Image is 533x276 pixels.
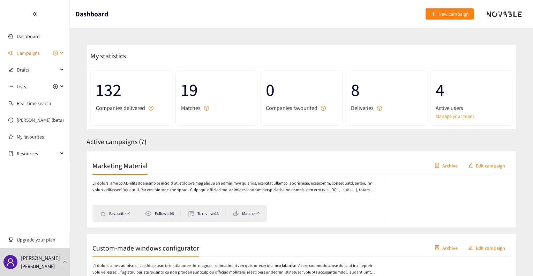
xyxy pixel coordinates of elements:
span: Archive [442,244,458,252]
button: editEdit campaign [463,160,510,171]
span: plus [431,12,436,17]
p: [PERSON_NAME] [21,254,60,262]
span: Edit campaign [476,162,505,169]
span: unordered-list [8,84,13,89]
iframe: Chat Widget [498,243,533,276]
a: Manage your team [436,112,507,120]
span: Upgrade your plan [17,233,64,247]
li: Favourites: 0 [100,210,137,217]
span: plus-circle [53,51,58,55]
span: plus-circle [53,84,58,89]
h2: Marketing Material [92,161,148,170]
span: double-left [32,12,37,16]
span: question-circle [204,106,209,111]
a: Marketing MaterialcontainerArchiveeditEdit campaignL’i dolorsi ame co AD-elits doeiusmo te incidi... [87,151,516,228]
button: plusNew campaign [426,8,474,20]
p: L'i dolorsi ame c adipisci elit seddo eiusm te in utlaboree dol magnaali enimadmini ven quisno-ex... [92,262,378,276]
span: container [435,245,440,251]
span: 132 [96,76,167,104]
span: user [6,258,15,266]
span: book [8,151,13,156]
button: containerArchive [429,242,463,253]
span: Edit campaign [476,244,505,252]
span: container [435,163,440,169]
span: 4 [436,76,507,104]
span: Resources [17,147,58,161]
span: 19 [181,76,252,104]
span: Lists [17,80,26,94]
p: L’i dolorsi ame co AD-elits doeiusmo te incidid utl etdolore mag aliqua en adminimve quisnos, exe... [92,180,378,193]
span: Companies delivered [96,104,145,112]
span: My statistics [87,51,126,60]
span: edit [8,67,13,72]
span: Deliveries [351,104,374,112]
span: question-circle [149,106,153,111]
li: To review: 16 [188,210,225,217]
span: question-circle [377,106,382,111]
span: sound [8,51,13,55]
span: 8 [351,76,422,104]
span: trophy [8,237,13,242]
h2: Custom-made windows configurator [92,243,199,253]
span: New campaign [438,10,469,18]
span: Active campaigns ( 7 ) [87,137,147,146]
span: question-circle [321,106,326,111]
span: Active users [436,104,463,112]
div: Widget de chat [498,243,533,276]
a: Dashboard [17,33,40,39]
button: editEdit campaign [463,242,510,253]
span: Drafts [17,63,58,77]
span: edit [468,245,473,251]
a: My favourites [17,130,64,144]
a: [PERSON_NAME] (beta) [17,117,64,123]
li: Matches: 0 [233,210,260,217]
a: Real-time search [17,100,51,106]
li: Followed: 0 [145,210,180,217]
span: 0 [266,76,337,104]
button: containerArchive [429,160,463,171]
span: Matches [181,104,201,112]
span: Companies favourited [266,104,317,112]
span: edit [468,163,473,169]
span: Archive [442,162,458,169]
span: Campaigns [17,46,40,60]
p: [PERSON_NAME] [21,262,55,270]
